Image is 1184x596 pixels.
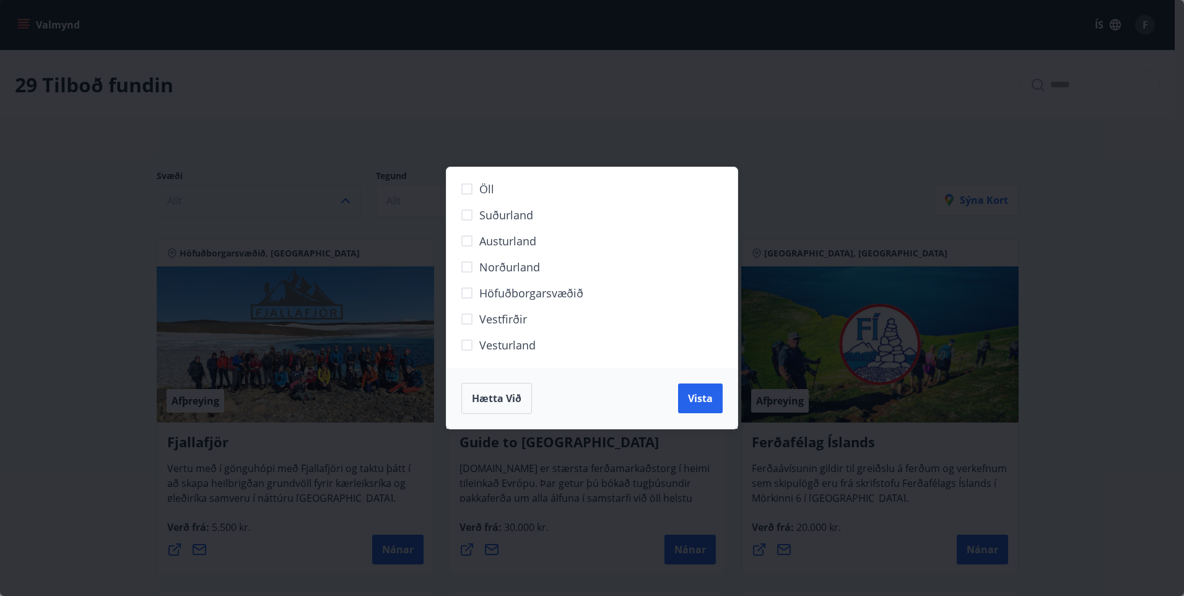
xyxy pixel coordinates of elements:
[479,233,536,249] span: Austurland
[461,383,532,414] button: Hætta við
[479,207,533,223] span: Suðurland
[479,311,527,327] span: Vestfirðir
[472,392,521,405] span: Hætta við
[479,259,540,275] span: Norðurland
[479,285,583,301] span: Höfuðborgarsvæðið
[678,383,723,413] button: Vista
[479,181,494,197] span: Öll
[479,337,536,353] span: Vesturland
[688,392,713,405] span: Vista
